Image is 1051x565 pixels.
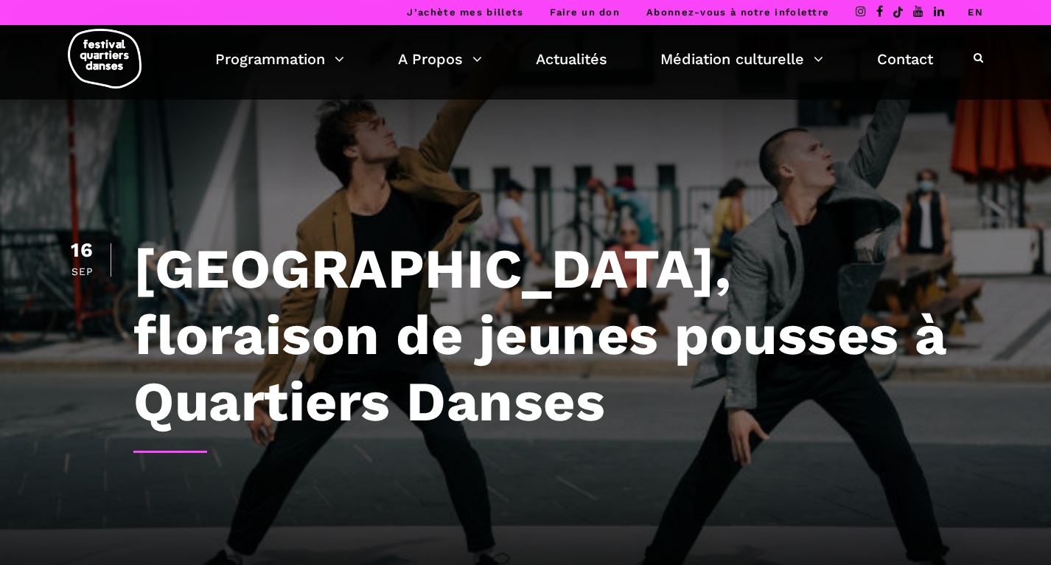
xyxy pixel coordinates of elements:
a: A Propos [398,46,482,72]
a: Actualités [536,46,607,72]
a: Programmation [215,46,344,72]
a: J’achète mes billets [407,7,523,18]
div: 16 [69,240,96,260]
h1: [GEOGRAPHIC_DATA], floraison de jeunes pousses à Quartiers Danses [133,235,982,434]
a: Médiation culturelle [660,46,823,72]
a: Faire un don [550,7,620,18]
img: logo-fqd-med [68,29,142,89]
div: Sep [69,266,96,277]
a: Abonnez-vous à notre infolettre [646,7,829,18]
a: Contact [877,46,933,72]
a: EN [968,7,983,18]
